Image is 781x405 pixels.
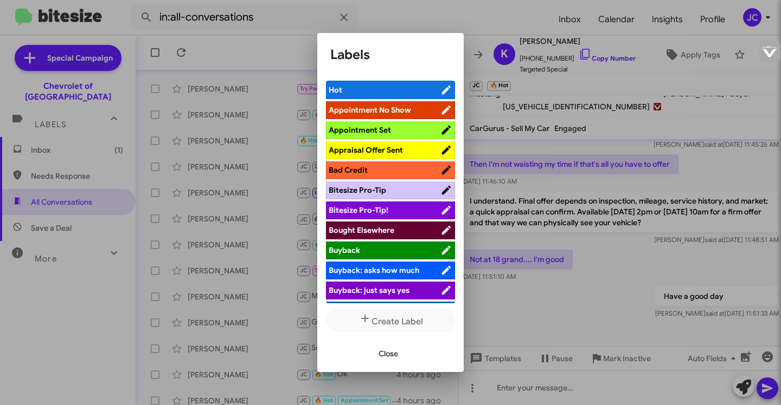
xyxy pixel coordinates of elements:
[329,185,386,195] span: Bitesize Pro-Tip
[329,105,411,115] span: Appointment No Show
[329,145,403,155] span: Appraisal Offer Sent
[329,205,388,215] span: Bitesize Pro-Tip!
[326,308,455,332] button: Create Label
[370,344,407,363] button: Close
[329,125,391,135] span: Appointment Set
[329,285,409,295] span: Buyback: just says yes
[329,225,394,235] span: Bought Elsewhere
[329,85,342,95] span: Hot
[330,46,451,63] h1: Labels
[329,265,419,275] span: Buyback: asks how much
[379,344,398,363] span: Close
[329,165,368,175] span: Bad Credit
[329,245,360,255] span: Buyback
